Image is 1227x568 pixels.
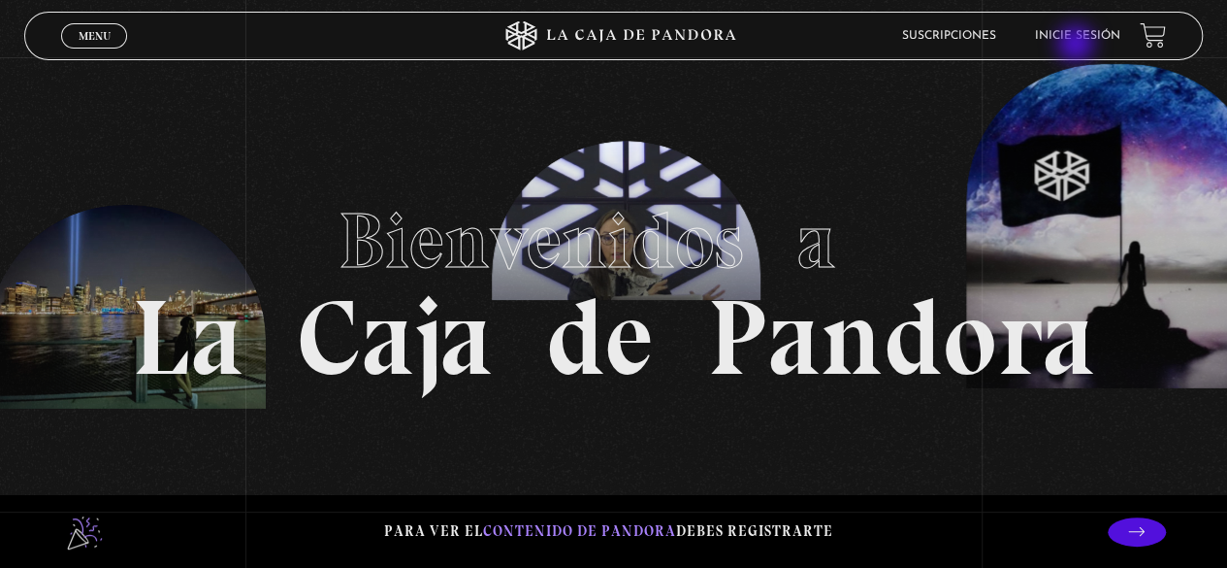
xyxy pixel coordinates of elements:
a: Suscripciones [902,30,996,42]
span: contenido de Pandora [483,522,676,540]
a: Inicie sesión [1035,30,1120,42]
a: View your shopping cart [1140,22,1166,49]
span: Cerrar [72,46,117,59]
span: Bienvenidos a [339,194,889,287]
p: Para ver el debes registrarte [384,518,833,545]
h1: La Caja de Pandora [132,178,1095,391]
span: Menu [79,30,111,42]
